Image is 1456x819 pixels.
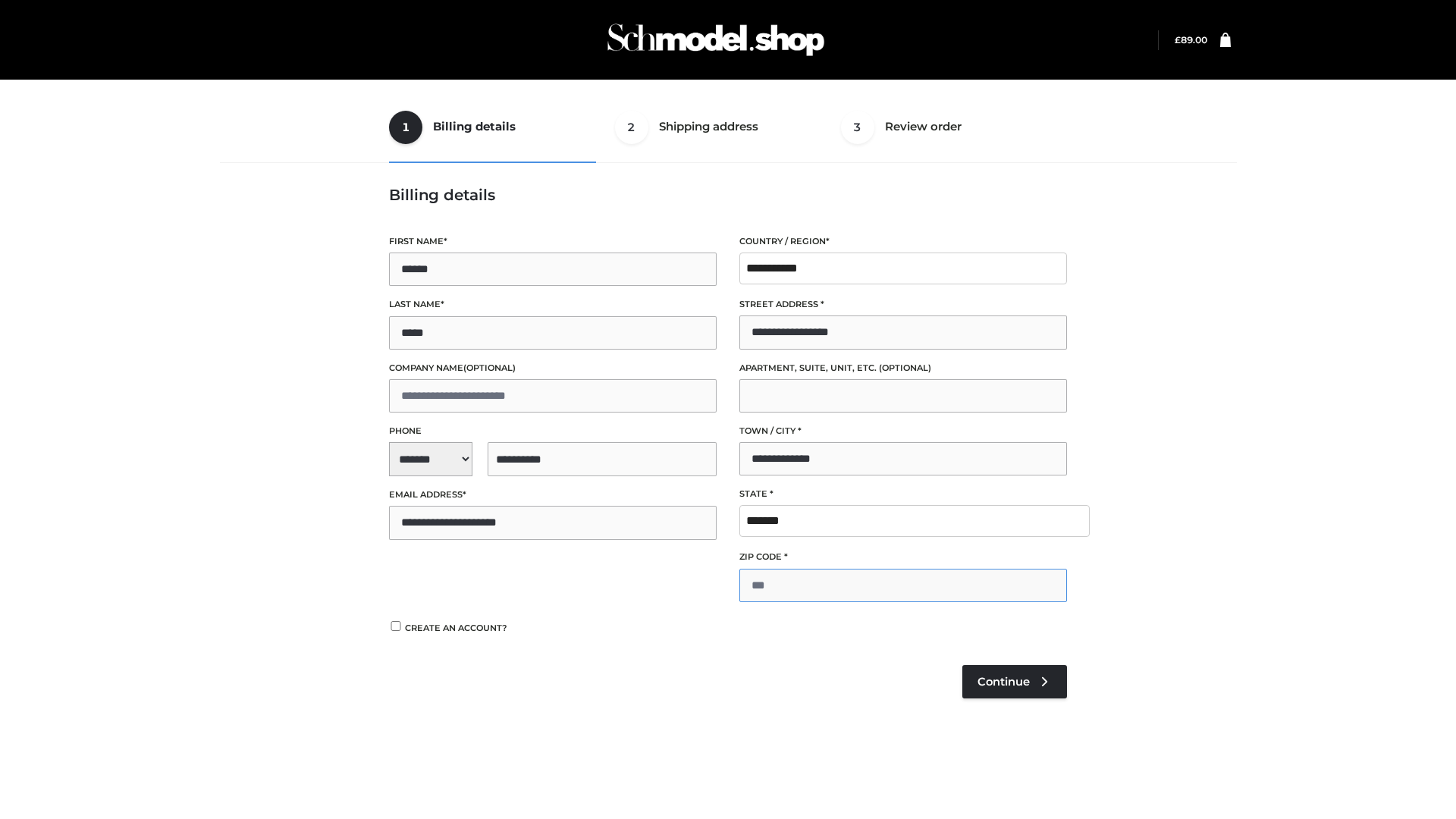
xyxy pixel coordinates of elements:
bdi: 89.00 [1175,34,1207,45]
label: Apartment, suite, unit, etc. [739,361,1067,375]
a: Continue [962,665,1067,698]
label: State [739,487,1067,501]
label: ZIP Code [739,550,1067,564]
a: £89.00 [1175,34,1207,45]
span: £ [1175,34,1181,45]
h3: Billing details [389,186,1067,204]
label: Street address [739,297,1067,312]
label: First name [389,234,717,249]
label: Country / Region [739,234,1067,249]
img: Schmodel Admin 964 [602,10,830,70]
span: (optional) [463,362,516,373]
span: Create an account? [405,623,507,633]
label: Last name [389,297,717,312]
label: Phone [389,424,717,438]
label: Company name [389,361,717,375]
label: Town / City [739,424,1067,438]
label: Email address [389,488,717,502]
input: Create an account? [389,621,403,631]
span: (optional) [879,362,931,373]
span: Continue [977,675,1030,689]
